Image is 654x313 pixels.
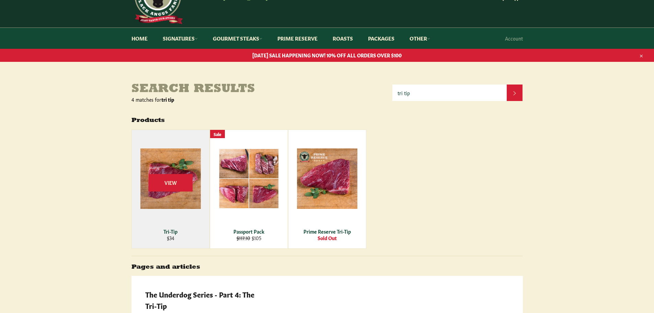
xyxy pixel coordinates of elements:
[210,130,288,249] a: Passport Pack Passport Pack $117.10 $105
[502,28,526,48] a: Account
[237,234,250,241] s: $117.10
[131,82,392,96] h1: Search results
[361,28,401,49] a: Packages
[125,28,154,49] a: Home
[271,28,324,49] a: Prime Reserve
[131,116,523,125] h2: Products
[219,148,279,209] img: Passport Pack
[149,174,193,192] span: View
[214,235,283,241] div: $105
[403,28,437,49] a: Other
[392,85,507,101] input: Search
[288,130,366,249] a: Prime Reserve Tri-Tip Prime Reserve Tri-Tip Sold Out
[131,263,523,272] h4: Pages and articles
[292,235,362,241] div: Sold Out
[326,28,360,49] a: Roasts
[161,96,174,103] strong: tri tip
[131,96,392,103] p: 4 matches for
[131,130,210,249] a: Tri-Tip Tri-Tip $34 View
[210,130,225,138] div: Sale
[136,228,205,235] div: Tri-Tip
[292,228,362,235] div: Prime Reserve Tri-Tip
[206,28,269,49] a: Gourmet Steaks
[156,28,205,49] a: Signatures
[145,289,254,310] a: The Underdog Series - Part 4: The Tri-Tip
[297,148,357,209] img: Prime Reserve Tri-Tip
[214,228,283,235] div: Passport Pack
